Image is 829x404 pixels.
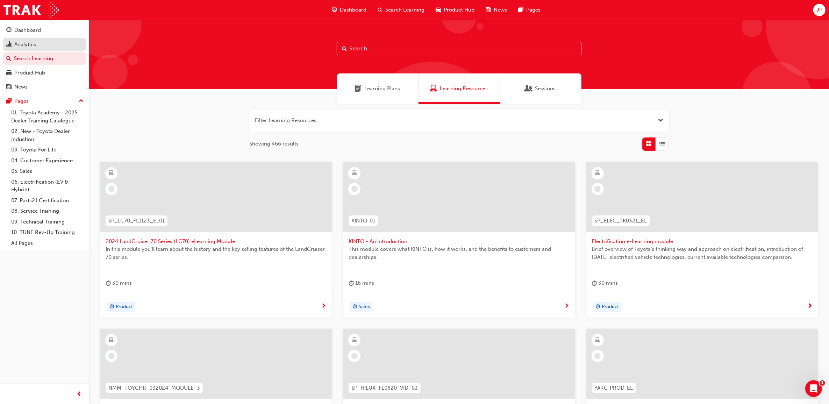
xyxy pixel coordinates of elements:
[596,303,601,312] span: target-icon
[8,227,86,238] a: 10. TUNE Rev-Up Training
[592,238,813,246] span: Electrification e-Learning module
[359,303,370,311] span: Sales
[337,42,581,55] input: Search...
[526,6,541,14] span: Pages
[3,66,86,79] a: Product Hub
[564,303,570,310] span: next-icon
[106,238,326,246] span: 2024 LandCruiser 70 Series (LC70) eLearning Module
[385,6,424,14] span: Search Learning
[8,238,86,249] a: All Pages
[592,245,813,261] span: Brief overview of Toyota’s thinking way and approach on electrification, introduction of [DATE] e...
[3,38,86,51] a: Analytics
[6,27,12,34] span: guage-icon
[6,70,12,76] span: car-icon
[440,85,488,93] span: Learning Resources
[595,336,600,345] span: learningResourceType_ELEARNING-icon
[79,97,84,106] span: up-icon
[351,217,375,225] span: KINTO-01
[8,166,86,177] a: 05. Sales
[8,126,86,144] a: 02. New - Toyota Dealer Induction
[594,353,601,359] span: learningRecordVerb_NONE-icon
[14,97,29,105] div: Pages
[14,41,36,49] div: Analytics
[352,303,357,312] span: target-icon
[321,303,326,310] span: next-icon
[6,56,11,62] span: search-icon
[351,384,418,392] span: SP_HILUX_FL0820_VID_03
[349,245,569,261] span: This module covers what KINTO is, how it works, and the benefits to customers and dealerships.
[106,245,326,261] span: In this module you'll learn about the history and the key selling features of the LandCruiser 70 ...
[8,155,86,166] a: 04. Customer Experience
[813,4,826,16] button: JP
[116,303,133,311] span: Product
[595,217,647,225] span: SP_ELEC_TK0321_EL
[526,85,533,93] span: Sessions
[444,6,474,14] span: Product Hub
[8,107,86,126] a: 01. Toyota Academy - 2025 Dealer Training Catalogue
[430,3,480,17] a: car-iconProduct Hub
[3,2,59,18] img: Trak
[108,217,165,225] span: SP_LC70_FL1123_EL01
[378,6,383,14] span: search-icon
[535,85,556,93] span: Sessions
[332,6,337,14] span: guage-icon
[108,186,115,192] span: learningRecordVerb_NONE-icon
[352,336,357,345] span: learningResourceType_ELEARNING-icon
[486,6,491,14] span: news-icon
[660,140,665,148] span: List
[805,380,822,397] iframe: Intercom live chat
[513,3,546,17] a: pages-iconPages
[343,162,575,318] a: KINTO-01KINTO - An introductionThis module covers what KINTO is, how it works, and the benefits t...
[109,303,114,312] span: target-icon
[430,85,437,93] span: Learning Resources
[820,380,825,386] span: 1
[77,390,82,399] span: prev-icon
[494,6,507,14] span: News
[419,73,500,104] a: Learning ResourcesLearning Resources
[351,353,358,359] span: learningRecordVerb_NONE-icon
[249,140,299,148] span: Showing 466 results
[3,80,86,93] a: News
[3,22,86,95] button: DashboardAnalyticsSearch LearningProduct HubNews
[8,195,86,206] a: 07. Parts21 Certification
[355,85,362,93] span: Learning Plans
[365,85,400,93] span: Learning Plans
[518,6,523,14] span: pages-icon
[592,279,597,288] span: duration-icon
[326,3,372,17] a: guage-iconDashboard
[8,177,86,195] a: 06. Electrification (EV & Hybrid)
[342,45,347,53] span: Search
[595,384,633,392] span: YARC-PROD-EL
[108,353,115,359] span: learningRecordVerb_NONE-icon
[480,3,513,17] a: news-iconNews
[100,162,332,318] a: SP_LC70_FL1123_EL012024 LandCruiser 70 Series (LC70) eLearning ModuleIn this module you'll learn ...
[3,52,86,65] a: Search Learning
[109,169,114,178] span: learningResourceType_ELEARNING-icon
[816,6,822,14] span: JP
[3,95,86,108] button: Pages
[372,3,430,17] a: search-iconSearch Learning
[14,69,45,77] div: Product Hub
[106,279,132,288] div: 30 mins
[340,6,366,14] span: Dashboard
[8,144,86,155] a: 03. Toyota For Life
[6,98,12,105] span: pages-icon
[349,238,569,246] span: KINTO - An introduction
[337,73,419,104] a: Learning PlansLearning Plans
[349,279,374,288] div: 16 mins
[595,169,600,178] span: learningResourceType_ELEARNING-icon
[106,279,111,288] span: duration-icon
[108,384,200,392] span: NMM_TOYCHR_032024_MODULE_3
[109,336,114,345] span: learningResourceType_ELEARNING-icon
[6,84,12,90] span: news-icon
[14,26,41,34] div: Dashboard
[592,279,618,288] div: 30 mins
[14,83,28,91] div: News
[8,206,86,217] a: 08. Service Training
[602,303,619,311] span: Product
[658,116,663,125] button: Open the filter
[436,6,441,14] span: car-icon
